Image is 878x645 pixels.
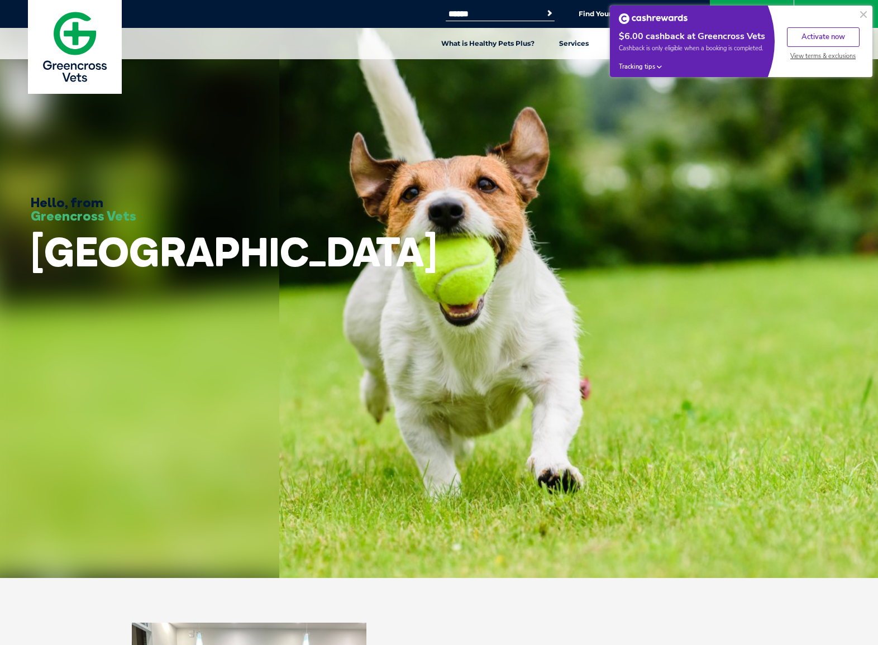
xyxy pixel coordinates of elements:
[619,63,655,71] span: Tracking tips
[619,31,766,42] div: $6.00 cashback at Greencross Vets
[619,44,766,52] span: Cashback is only eligible when a booking is completed.
[601,28,663,59] a: Pet Health
[31,195,136,222] h3: Hello, from
[579,9,686,18] a: Find Your Local Greencross Vet
[790,52,856,60] span: View terms & exclusions
[787,27,860,47] button: Activate now
[544,8,555,19] button: Search
[619,13,688,24] img: Cashrewards white logo
[429,28,547,59] a: What is Healthy Pets Plus?
[31,230,437,274] h1: [GEOGRAPHIC_DATA]
[547,28,601,59] a: Services
[31,207,136,224] span: Greencross Vets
